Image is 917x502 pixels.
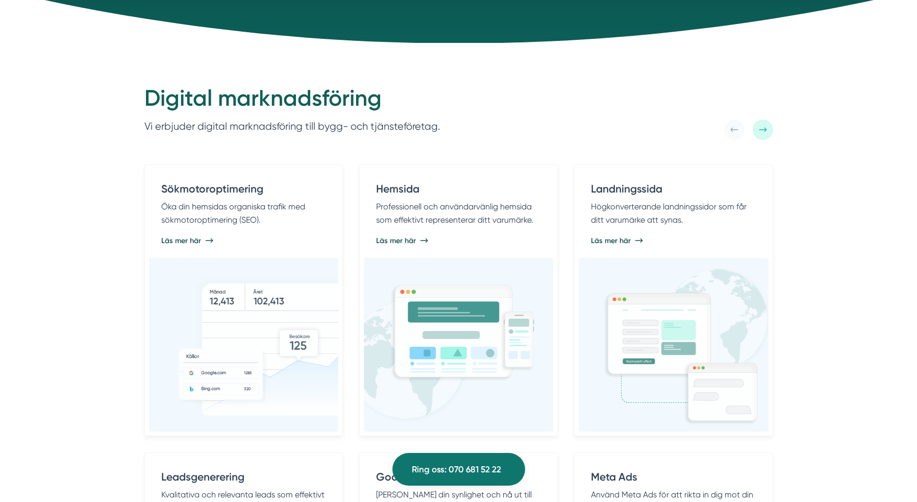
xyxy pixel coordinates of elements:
[602,263,776,426] img: Landningssida för bygg- och tjänsteföretag.
[161,200,326,226] p: Öka din hemsidas organiska trafik med sökmotoroptimering (SEO).
[376,235,416,246] span: Läs mer här
[376,469,541,488] h4: Google Ads
[144,118,440,135] p: Vi erbjuder digital marknadsföring till bygg- och tjänsteföretag.
[144,164,343,436] a: Sökmotoroptimering Öka din hemsidas organiska trafik med sökmotoroptimering (SEO). Läs mer här Sö...
[376,181,541,200] h4: Hemsida
[359,164,558,436] a: Hemsida Professionell och användarvänlig hemsida som effektivt representerar ditt varumärke. Läs ...
[341,283,535,427] img: Hemsida för bygg- och tjänsteföretag.
[144,84,440,118] h2: Digital marknadsföring
[161,235,201,246] span: Läs mer här
[178,269,377,421] img: Sökmotoroptimering för bygg- och tjänsteföretag.
[591,469,756,488] h4: Meta Ads
[161,181,326,200] h4: Sökmotoroptimering
[591,235,631,246] span: Läs mer här
[591,181,756,200] h4: Landningssida
[412,463,501,476] span: Ring oss: 070 681 52 22
[591,200,756,226] p: Högkonverterande landningssidor som får ditt varumärke att synas.
[376,200,541,226] p: Professionell och användarvänlig hemsida som effektivt representerar ditt varumärke.
[161,469,326,488] h4: Leadsgenerering
[574,164,773,436] a: Landningssida Högkonverterande landningssidor som får ditt varumärke att synas. Läs mer här Landn...
[392,453,525,486] a: Ring oss: 070 681 52 22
